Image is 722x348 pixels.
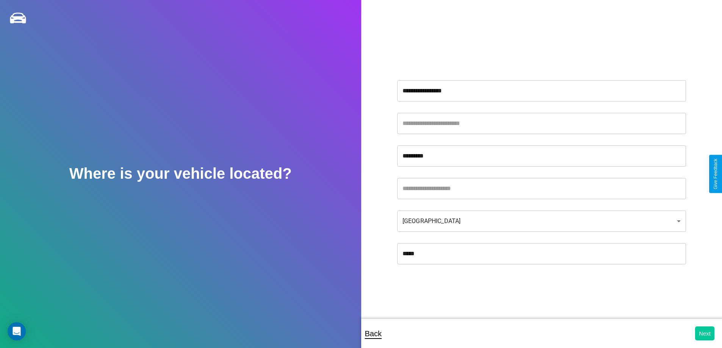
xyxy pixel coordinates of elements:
[397,211,686,232] div: [GEOGRAPHIC_DATA]
[365,327,382,340] p: Back
[713,159,718,189] div: Give Feedback
[69,165,292,182] h2: Where is your vehicle located?
[8,322,26,340] div: Open Intercom Messenger
[695,326,714,340] button: Next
